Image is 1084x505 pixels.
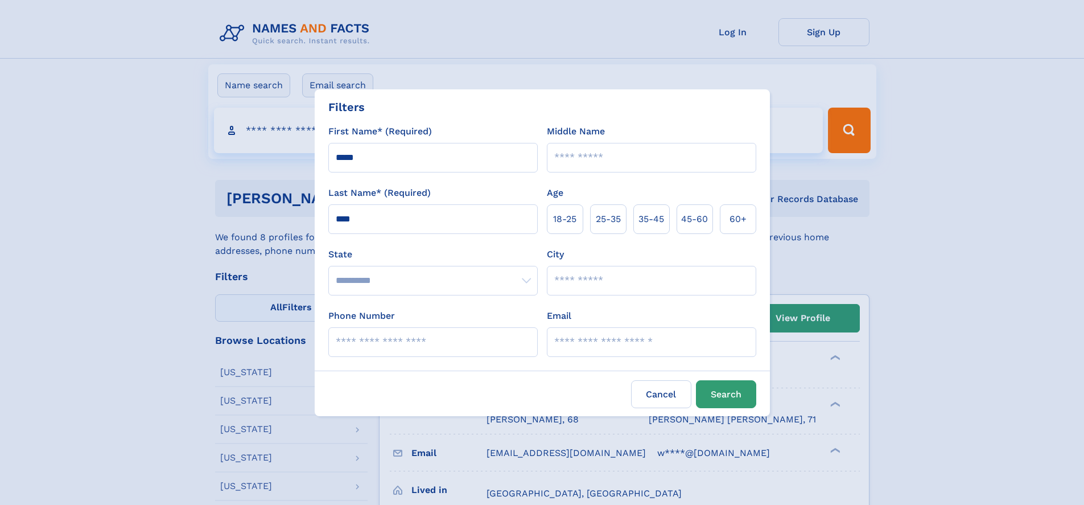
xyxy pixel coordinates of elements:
[729,212,747,226] span: 60+
[328,309,395,323] label: Phone Number
[328,98,365,116] div: Filters
[547,309,571,323] label: Email
[547,248,564,261] label: City
[681,212,708,226] span: 45‑60
[638,212,664,226] span: 35‑45
[553,212,576,226] span: 18‑25
[328,125,432,138] label: First Name* (Required)
[328,186,431,200] label: Last Name* (Required)
[696,380,756,408] button: Search
[547,125,605,138] label: Middle Name
[547,186,563,200] label: Age
[328,248,538,261] label: State
[631,380,691,408] label: Cancel
[596,212,621,226] span: 25‑35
